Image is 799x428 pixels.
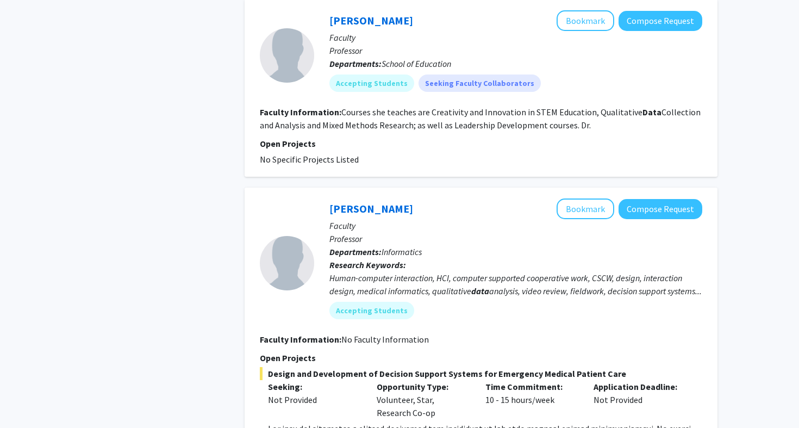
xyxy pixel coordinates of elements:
div: Not Provided [268,393,360,406]
p: Open Projects [260,137,702,150]
b: Departments: [329,246,382,257]
b: Research Keywords: [329,259,406,270]
span: No Faculty Information [341,334,429,345]
a: [PERSON_NAME] [329,14,413,27]
div: 10 - 15 hours/week [477,380,586,419]
button: Compose Request to Jen Katz-Buonincontro [619,11,702,31]
button: Add Jen Katz-Buonincontro to Bookmarks [557,10,614,31]
div: Not Provided [585,380,694,419]
p: Open Projects [260,351,702,364]
p: Application Deadline: [594,380,686,393]
mat-chip: Accepting Students [329,75,414,92]
mat-chip: Seeking Faculty Collaborators [419,75,541,92]
p: Time Commitment: [485,380,578,393]
iframe: Chat [8,379,46,420]
div: Human-computer interaction, HCI, computer supported cooperative work, CSCW, design, interaction d... [329,271,702,297]
p: Professor [329,44,702,57]
p: Seeking: [268,380,360,393]
a: [PERSON_NAME] [329,202,413,215]
span: Informatics [382,246,422,257]
mat-chip: Accepting Students [329,302,414,319]
p: Professor [329,232,702,245]
p: Opportunity Type: [377,380,469,393]
b: data [471,286,489,296]
button: Add Aleksandra Sarcevic to Bookmarks [557,199,614,219]
p: Faculty [329,219,702,232]
span: School of Education [382,58,451,69]
fg-read-more: Courses she teaches are Creativity and Innovation in STEM Education, Qualitative Collection and A... [260,107,701,131]
b: Departments: [329,58,382,69]
b: Faculty Information: [260,334,341,345]
p: Faculty [329,31,702,44]
b: Data [642,107,661,117]
b: Faculty Information: [260,107,341,117]
button: Compose Request to Aleksandra Sarcevic [619,199,702,219]
span: Design and Development of Decision Support Systems for Emergency Medical Patient Care [260,367,702,380]
span: No Specific Projects Listed [260,154,359,165]
div: Volunteer, Star, Research Co-op [369,380,477,419]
